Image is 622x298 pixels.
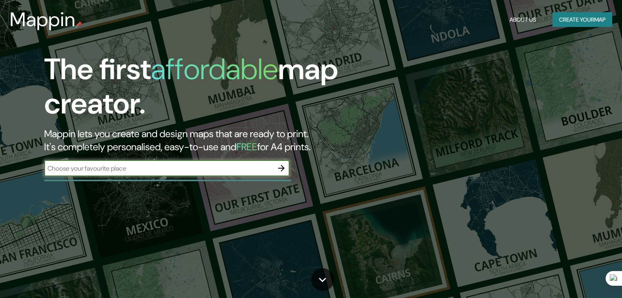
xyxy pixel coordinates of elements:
[552,12,612,27] button: Create yourmap
[236,140,257,153] h5: FREE
[506,12,539,27] button: About Us
[10,8,76,31] h3: Mappin
[44,127,355,153] h2: Mappin lets you create and design maps that are ready to print. It's completely personalised, eas...
[44,52,355,127] h1: The first map creator.
[44,164,273,173] input: Choose your favourite place
[151,50,278,88] h1: affordable
[76,21,82,28] img: mappin-pin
